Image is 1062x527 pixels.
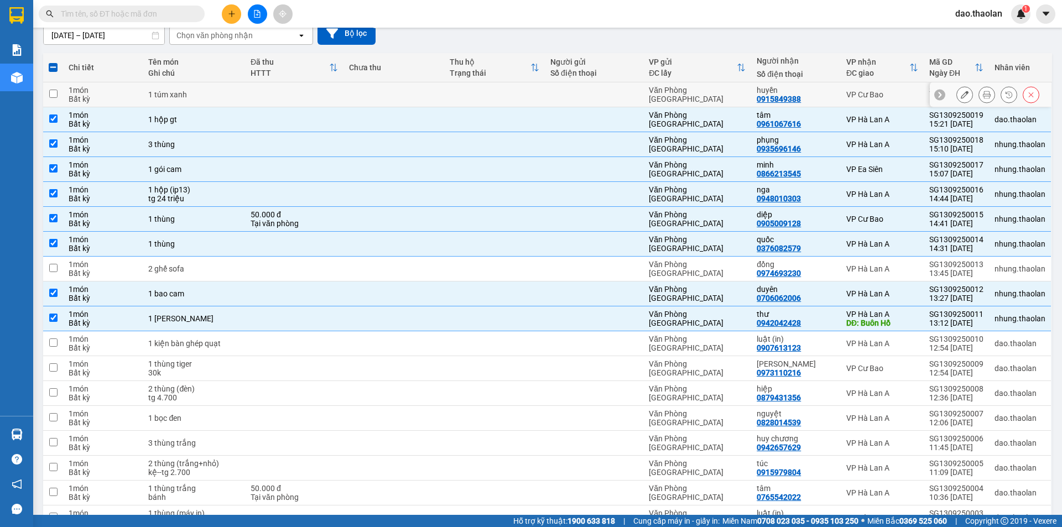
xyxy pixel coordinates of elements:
[955,515,957,527] span: |
[846,215,918,223] div: VP Cư Bao
[176,30,253,41] div: Chọn văn phòng nhận
[69,368,137,377] div: Bất kỳ
[69,169,137,178] div: Bất kỳ
[757,111,835,119] div: tâm
[69,285,137,294] div: 1 món
[757,468,801,477] div: 0915979804
[846,190,918,199] div: VP Hà Lan A
[995,513,1045,522] div: dao.thaolan
[757,319,801,327] div: 0942042428
[1036,4,1055,24] button: caret-down
[995,364,1045,373] div: dao.thaolan
[929,144,983,153] div: 15:10 [DATE]
[69,95,137,103] div: Bất kỳ
[995,389,1045,398] div: dao.thaolan
[757,409,835,418] div: nguyệt
[69,493,137,502] div: Bất kỳ
[69,359,137,368] div: 1 món
[995,165,1045,174] div: nhung.thaolan
[929,95,983,103] div: 15:28 [DATE]
[444,53,545,82] th: Toggle SortBy
[69,269,137,278] div: Bất kỳ
[846,90,918,99] div: VP Cư Bao
[995,239,1045,248] div: nhung.thaolan
[946,7,1011,20] span: dao.thaolan
[251,210,338,219] div: 50.000 đ
[929,160,983,169] div: SG1309250017
[846,513,918,522] div: VP Hà Lan A
[929,86,983,95] div: SG1309250020
[846,389,918,398] div: VP Hà Lan A
[248,4,267,24] button: file-add
[643,53,751,82] th: Toggle SortBy
[148,368,240,377] div: 30k
[273,4,293,24] button: aim
[846,319,918,327] div: DĐ: Buôn Hồ
[279,10,287,18] span: aim
[649,509,746,526] div: Văn Phòng [GEOGRAPHIC_DATA]
[929,185,983,194] div: SG1309250016
[846,69,909,77] div: ĐC giao
[148,140,240,149] div: 3 thùng
[995,339,1045,348] div: dao.thaolan
[148,115,240,124] div: 1 hộp gt
[148,289,240,298] div: 1 bao cam
[846,414,918,422] div: VP Hà Lan A
[649,459,746,477] div: Văn Phòng [GEOGRAPHIC_DATA]
[623,515,625,527] span: |
[757,484,835,493] div: tâm
[846,289,918,298] div: VP Hà Lan A
[995,190,1045,199] div: nhung.thaolan
[757,343,801,352] div: 0907613123
[929,493,983,502] div: 10:36 [DATE]
[757,516,858,525] strong: 0708 023 035 - 0935 103 250
[649,434,746,452] div: Văn Phòng [GEOGRAPHIC_DATA]
[649,160,746,178] div: Văn Phòng [GEOGRAPHIC_DATA]
[929,219,983,228] div: 14:41 [DATE]
[649,86,746,103] div: Văn Phòng [GEOGRAPHIC_DATA]
[69,509,137,518] div: 1 món
[757,135,835,144] div: phụng
[69,468,137,477] div: Bất kỳ
[148,414,240,422] div: 1 bọc đen
[251,219,338,228] div: Tại văn phòng
[11,429,23,440] img: warehouse-icon
[550,69,638,77] div: Số điện thoại
[649,335,746,352] div: Văn Phòng [GEOGRAPHIC_DATA]
[69,135,137,144] div: 1 món
[148,215,240,223] div: 1 thùng
[649,58,737,66] div: VP gửi
[757,210,835,219] div: diệp
[929,244,983,253] div: 14:31 [DATE]
[846,264,918,273] div: VP Hà Lan A
[841,53,924,82] th: Toggle SortBy
[757,459,835,468] div: túc
[148,384,240,393] div: 2 thùng (đèn)
[995,463,1045,472] div: dao.thaolan
[12,454,22,465] span: question-circle
[929,310,983,319] div: SG1309250011
[12,504,22,514] span: message
[757,244,801,253] div: 0376082579
[69,484,137,493] div: 1 món
[148,468,240,477] div: kệ--tg 2.700
[1016,9,1026,19] img: icon-new-feature
[228,10,236,18] span: plus
[69,210,137,219] div: 1 món
[757,310,835,319] div: thư
[929,319,983,327] div: 13:12 [DATE]
[1022,5,1030,13] sup: 1
[995,63,1045,72] div: Nhân viên
[649,285,746,302] div: Văn Phòng [GEOGRAPHIC_DATA]
[757,335,835,343] div: luật (in)
[450,69,530,77] div: Trạng thái
[929,384,983,393] div: SG1309250008
[69,384,137,393] div: 1 món
[222,4,241,24] button: plus
[929,509,983,518] div: SG1309250003
[69,86,137,95] div: 1 món
[649,359,746,377] div: Văn Phòng [GEOGRAPHIC_DATA]
[148,339,240,348] div: 1 kiện bàn ghép quạt
[61,8,191,20] input: Tìm tên, số ĐT hoặc mã đơn
[757,95,801,103] div: 0915849388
